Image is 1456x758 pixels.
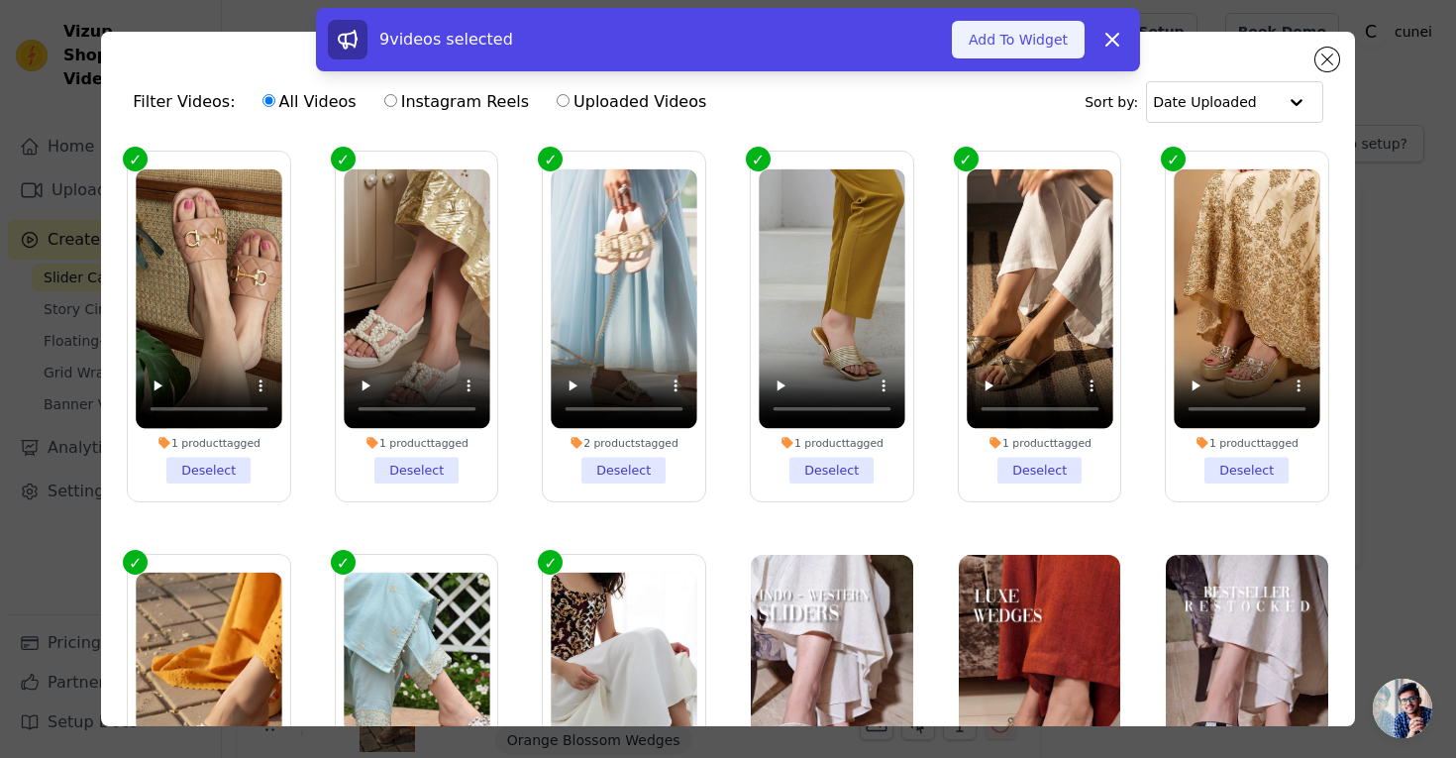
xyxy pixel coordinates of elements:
[556,89,707,115] label: Uploaded Videos
[133,79,717,125] div: Filter Videos:
[1174,436,1319,450] div: 1 product tagged
[344,436,489,450] div: 1 product tagged
[1085,81,1323,123] div: Sort by:
[379,30,513,49] span: 9 videos selected
[952,21,1085,58] button: Add To Widget
[261,89,358,115] label: All Videos
[552,436,697,450] div: 2 products tagged
[1373,679,1432,738] div: Open chat
[759,436,904,450] div: 1 product tagged
[136,436,281,450] div: 1 product tagged
[967,436,1112,450] div: 1 product tagged
[383,89,530,115] label: Instagram Reels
